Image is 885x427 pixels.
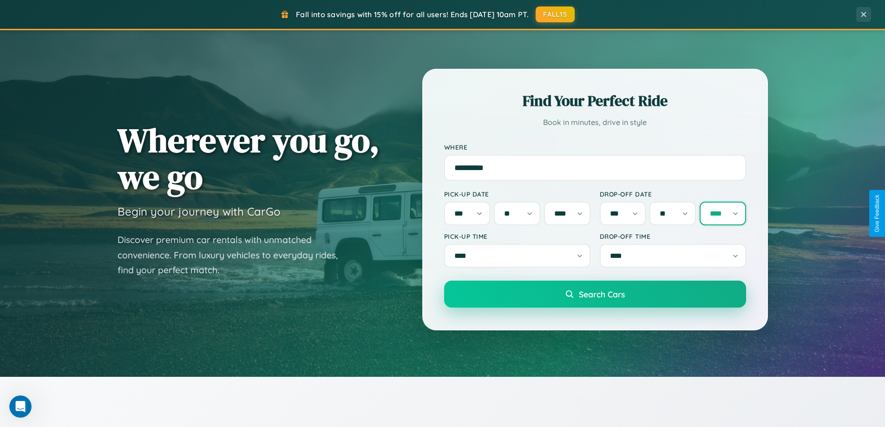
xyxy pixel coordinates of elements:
h1: Wherever you go, we go [118,122,380,195]
p: Discover premium car rentals with unmatched convenience. From luxury vehicles to everyday rides, ... [118,232,350,278]
div: Give Feedback [874,195,880,232]
label: Drop-off Date [600,190,746,198]
label: Where [444,143,746,151]
span: Fall into savings with 15% off for all users! Ends [DATE] 10am PT. [296,10,529,19]
p: Book in minutes, drive in style [444,116,746,129]
label: Pick-up Time [444,232,590,240]
h2: Find Your Perfect Ride [444,91,746,111]
h3: Begin your journey with CarGo [118,204,281,218]
iframe: Intercom live chat [9,395,32,418]
label: Pick-up Date [444,190,590,198]
button: Search Cars [444,281,746,308]
span: Search Cars [579,289,625,299]
label: Drop-off Time [600,232,746,240]
button: FALL15 [536,7,575,22]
